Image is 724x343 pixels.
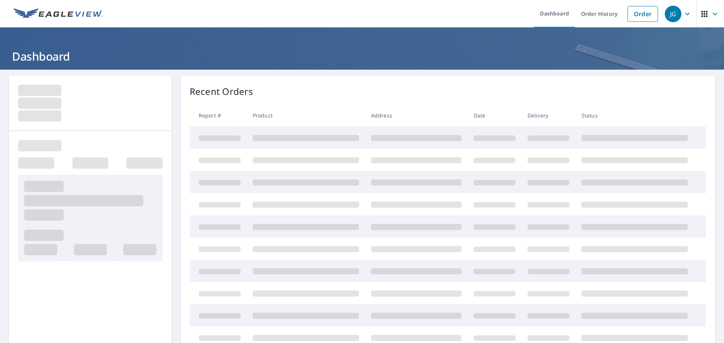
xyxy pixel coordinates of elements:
[468,104,522,127] th: Date
[190,104,247,127] th: Report #
[627,6,658,22] a: Order
[14,8,103,20] img: EV Logo
[665,6,681,22] div: JG
[9,49,715,64] h1: Dashboard
[247,104,365,127] th: Product
[365,104,468,127] th: Address
[522,104,575,127] th: Delivery
[575,104,694,127] th: Status
[190,85,253,98] p: Recent Orders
